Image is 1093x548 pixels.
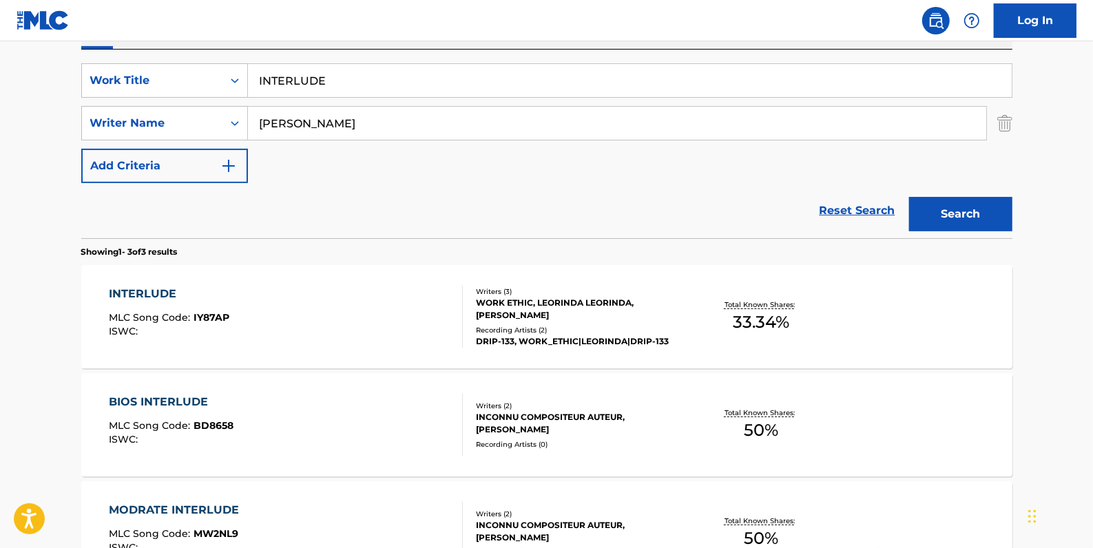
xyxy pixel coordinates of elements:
div: Writers ( 3 ) [476,286,684,297]
div: DRIP-133, WORK_ETHIC|LEORINDA|DRIP-133 [476,335,684,348]
span: MLC Song Code : [109,527,194,540]
a: BIOS INTERLUDEMLC Song Code:BD8658ISWC:Writers (2)INCONNU COMPOSITEUR AUTEUR, [PERSON_NAME]Record... [81,373,1012,476]
a: Reset Search [813,196,902,226]
div: Writers ( 2 ) [476,401,684,411]
div: Drag [1028,496,1037,537]
span: 33.34 % [733,310,789,335]
div: INCONNU COMPOSITEUR AUTEUR, [PERSON_NAME] [476,411,684,436]
img: search [928,12,944,29]
a: INTERLUDEMLC Song Code:IY87APISWC:Writers (3)WORK ETHIC, LEORINDA LEORINDA, [PERSON_NAME]Recordin... [81,265,1012,368]
div: WORK ETHIC, LEORINDA LEORINDA, [PERSON_NAME] [476,297,684,322]
span: IY87AP [194,311,229,324]
div: Help [958,7,986,34]
button: Add Criteria [81,149,248,183]
span: ISWC : [109,433,141,445]
div: Recording Artists ( 2 ) [476,325,684,335]
img: 9d2ae6d4665cec9f34b9.svg [220,158,237,174]
div: Writers ( 2 ) [476,509,684,519]
span: ISWC : [109,325,141,337]
form: Search Form [81,63,1012,238]
div: INTERLUDE [109,286,229,302]
div: BIOS INTERLUDE [109,394,233,410]
img: MLC Logo [17,10,70,30]
p: Showing 1 - 3 of 3 results [81,246,178,258]
div: Work Title [90,72,214,89]
div: Recording Artists ( 0 ) [476,439,684,450]
iframe: Chat Widget [1024,482,1093,548]
span: MLC Song Code : [109,419,194,432]
a: Public Search [922,7,950,34]
div: Writer Name [90,115,214,131]
img: Delete Criterion [997,106,1012,140]
div: MODRATE INTERLUDE [109,502,246,518]
img: help [964,12,980,29]
p: Total Known Shares: [725,299,798,310]
button: Search [909,197,1012,231]
a: Log In [994,3,1076,38]
p: Total Known Shares: [725,516,798,526]
span: MLC Song Code : [109,311,194,324]
span: BD8658 [194,419,233,432]
span: 50 % [744,418,778,443]
p: Total Known Shares: [725,408,798,418]
span: MW2NL9 [194,527,238,540]
div: INCONNU COMPOSITEUR AUTEUR, [PERSON_NAME] [476,519,684,544]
